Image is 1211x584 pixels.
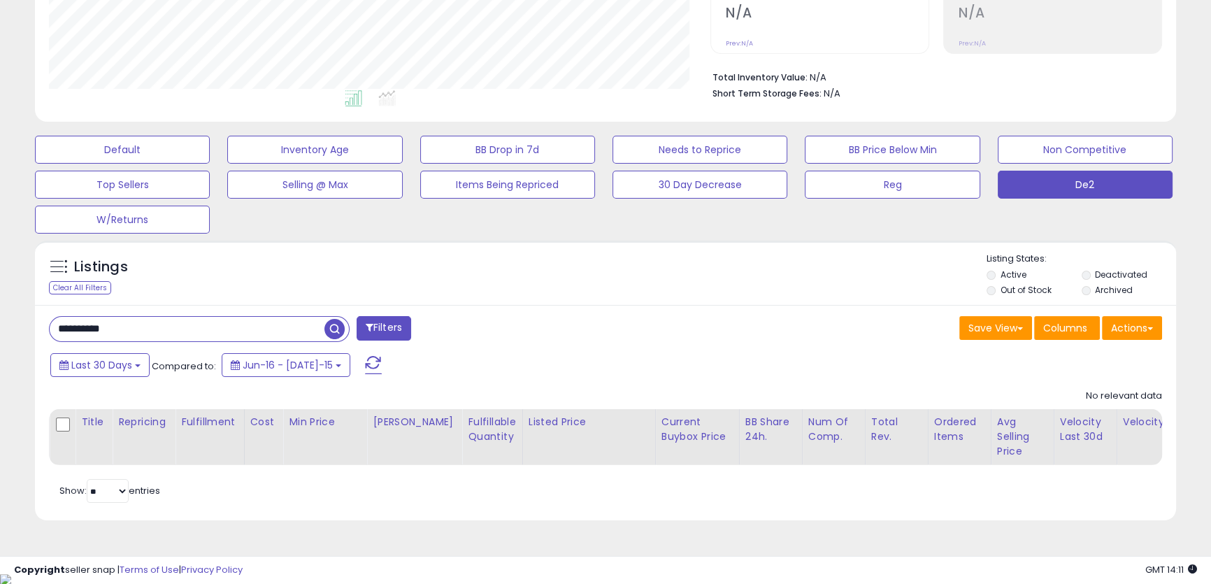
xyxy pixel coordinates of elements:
button: De2 [998,171,1173,199]
div: [PERSON_NAME] [373,415,456,429]
button: Default [35,136,210,164]
div: No relevant data [1086,390,1162,403]
a: Terms of Use [120,563,179,576]
button: W/Returns [35,206,210,234]
div: Min Price [289,415,361,429]
div: Repricing [118,415,169,429]
div: Num of Comp. [808,415,859,444]
div: Cost [250,415,278,429]
div: Fulfillment [181,415,238,429]
div: Total Rev. [871,415,922,444]
small: Prev: N/A [726,39,753,48]
div: Listed Price [529,415,650,429]
label: Deactivated [1095,269,1147,280]
div: Velocity Last 30d [1060,415,1111,444]
div: Clear All Filters [49,281,111,294]
button: Jun-16 - [DATE]-15 [222,353,350,377]
span: Show: entries [59,484,160,497]
div: seller snap | | [14,564,243,577]
div: Ordered Items [934,415,985,444]
button: BB Price Below Min [805,136,980,164]
div: Title [81,415,106,429]
span: Last 30 Days [71,358,132,372]
label: Active [1000,269,1026,280]
button: Selling @ Max [227,171,402,199]
button: Columns [1034,316,1100,340]
div: Avg Selling Price [997,415,1048,459]
button: Items Being Repriced [420,171,595,199]
div: Fulfillable Quantity [468,415,516,444]
span: Columns [1043,321,1087,335]
button: BB Drop in 7d [420,136,595,164]
button: 30 Day Decrease [612,171,787,199]
button: Filters [357,316,411,341]
h5: Listings [74,257,128,277]
span: N/A [824,87,840,100]
h2: N/A [726,5,929,24]
button: Save View [959,316,1032,340]
li: N/A [712,68,1152,85]
button: Reg [805,171,980,199]
a: Privacy Policy [181,563,243,576]
button: Top Sellers [35,171,210,199]
div: BB Share 24h. [745,415,796,444]
button: Inventory Age [227,136,402,164]
button: Last 30 Days [50,353,150,377]
p: Listing States: [987,252,1176,266]
strong: Copyright [14,563,65,576]
label: Out of Stock [1000,284,1051,296]
b: Total Inventory Value: [712,71,808,83]
h2: N/A [959,5,1161,24]
small: Prev: N/A [959,39,986,48]
div: Velocity [1123,415,1174,429]
button: Non Competitive [998,136,1173,164]
span: Compared to: [152,359,216,373]
button: Needs to Reprice [612,136,787,164]
div: Current Buybox Price [661,415,733,444]
b: Short Term Storage Fees: [712,87,822,99]
span: 2025-08-15 14:11 GMT [1145,563,1197,576]
span: Jun-16 - [DATE]-15 [243,358,333,372]
label: Archived [1095,284,1133,296]
button: Actions [1102,316,1162,340]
